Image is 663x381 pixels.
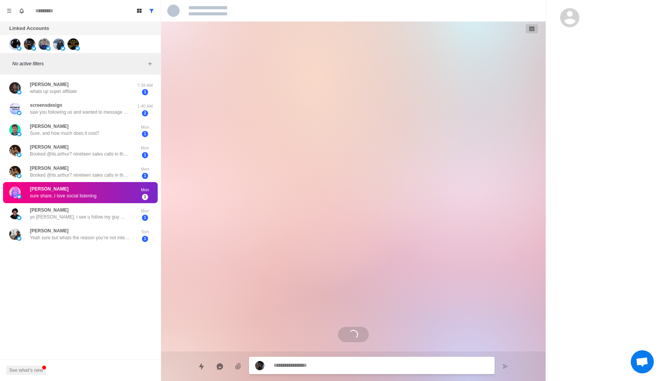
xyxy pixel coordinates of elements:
img: picture [9,38,21,50]
span: 1 [142,89,148,95]
img: picture [9,145,21,156]
p: Booked @its.arthur7 nineteen sales calls in the first 24 hours of launching his offer. Want me to... [30,172,130,179]
p: No active filters [12,60,145,67]
p: Mon [135,145,155,151]
img: picture [17,132,21,136]
button: Send message [498,359,513,374]
img: picture [9,82,21,94]
img: picture [75,46,80,51]
span: 2 [142,110,148,116]
p: [PERSON_NAME] [30,123,69,130]
span: 1 [142,173,148,179]
img: picture [17,46,21,51]
p: Mon [135,124,155,131]
span: 1 [142,194,148,200]
p: Linked Accounts [9,25,49,32]
p: Mon [135,166,155,172]
p: 7:39 AM [135,82,155,89]
img: picture [46,46,51,51]
img: picture [53,38,64,50]
button: Quick replies [194,359,209,374]
p: Booked @its.arthur7 nineteen sales calls in the first 24 hours of launching his offer. Want me to... [30,151,130,157]
button: Add media [231,359,246,374]
img: picture [17,152,21,157]
p: Mon [135,208,155,214]
p: Mon [135,187,155,193]
button: Show all conversations [145,5,158,17]
p: whats up super affiliate [30,88,77,95]
span: 1 [142,152,148,158]
span: 1 [142,215,148,221]
button: Board View [133,5,145,17]
img: picture [9,187,21,198]
button: Notifications [15,5,28,17]
p: Sure, and how much does it cost? [30,130,99,137]
img: picture [17,194,21,199]
img: picture [255,361,264,370]
p: [PERSON_NAME] [30,144,69,151]
button: Menu [3,5,15,17]
img: picture [17,174,21,178]
p: [PERSON_NAME] [30,165,69,172]
span: 1 [142,236,148,242]
p: saw you following us and wanted to message you :) how's life? [30,109,130,116]
img: picture [17,236,21,241]
p: yo [PERSON_NAME], i see u follow my guy @conortrains. curious, u lookin to tap into youtube organ... [30,214,130,220]
p: sure share..I love social listening [30,192,96,199]
p: [PERSON_NAME] [30,207,69,214]
span: 1 [142,131,148,137]
img: picture [17,111,21,115]
div: Open chat [631,350,654,373]
img: picture [68,38,79,50]
button: See what's new [6,366,46,375]
img: picture [31,46,36,51]
button: Reply with AI [212,359,228,374]
p: [PERSON_NAME] [30,186,69,192]
img: picture [9,208,21,219]
img: picture [9,103,21,114]
img: picture [9,166,21,177]
p: Yeah sure but whats the reason you’re not interested [30,234,130,241]
img: picture [9,229,21,240]
img: picture [17,215,21,220]
p: [PERSON_NAME] [30,227,69,234]
p: Sun [135,229,155,235]
img: picture [9,124,21,136]
img: picture [61,46,65,51]
p: [PERSON_NAME] [30,81,69,88]
p: 1:40 AM [135,103,155,109]
button: Add filters [145,59,155,68]
img: picture [38,38,50,50]
img: picture [24,38,35,50]
p: screensdesign [30,102,62,109]
img: picture [17,90,21,94]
